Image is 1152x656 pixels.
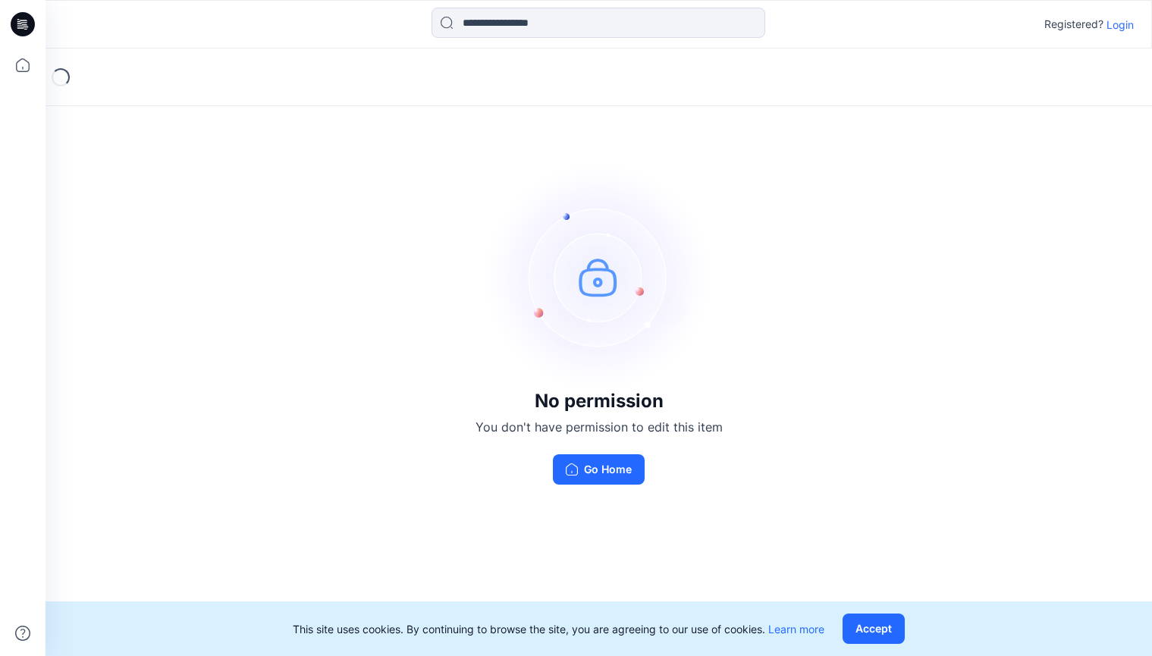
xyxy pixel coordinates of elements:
[485,163,713,391] img: no-perm.svg
[476,418,723,436] p: You don't have permission to edit this item
[1106,17,1134,33] p: Login
[768,623,824,636] a: Learn more
[843,614,905,644] button: Accept
[553,454,645,485] button: Go Home
[1044,15,1103,33] p: Registered?
[476,391,723,412] h3: No permission
[293,621,824,637] p: This site uses cookies. By continuing to browse the site, you are agreeing to our use of cookies.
